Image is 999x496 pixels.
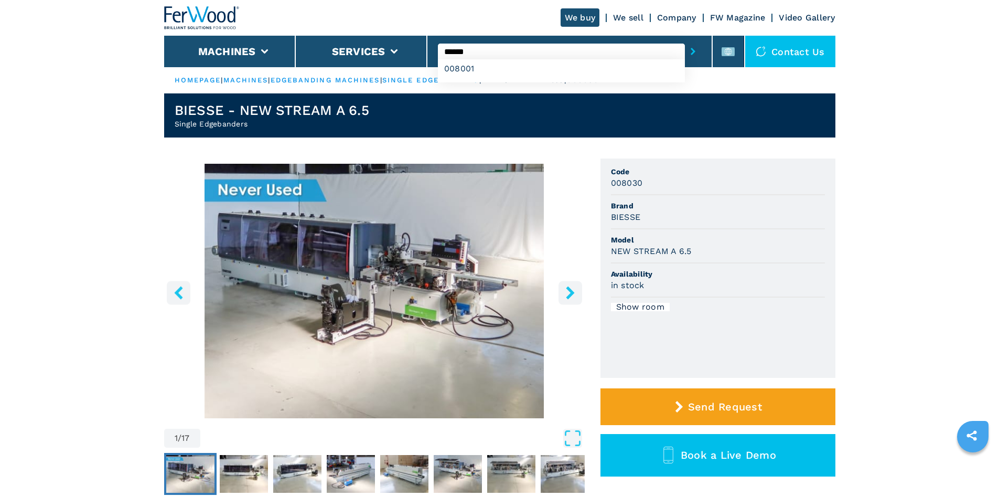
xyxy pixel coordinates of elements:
[268,76,270,84] span: |
[220,455,268,493] img: a6b6a7132f8a142ed6aa7ef1946c3fcf
[688,400,762,413] span: Send Request
[380,76,382,84] span: |
[611,166,825,177] span: Code
[434,455,482,493] img: 32612b326202130bd214aeae471c775b
[175,76,221,84] a: HOMEPAGE
[175,102,369,119] h1: BIESSE - NEW STREAM A 6.5
[432,453,484,495] button: Go to Slide 6
[178,434,181,442] span: /
[203,429,582,448] button: Open Fullscreen
[164,6,240,29] img: Ferwood
[611,303,670,311] div: Show room
[218,453,270,495] button: Go to Slide 2
[164,453,585,495] nav: Thumbnail Navigation
[539,453,591,495] button: Go to Slide 8
[198,45,256,58] button: Machines
[164,453,217,495] button: Go to Slide 1
[611,269,825,279] span: Availability
[221,76,223,84] span: |
[756,46,766,57] img: Contact us
[382,76,479,84] a: single edgebanders
[611,279,644,291] h3: in stock
[600,388,835,425] button: Send Request
[438,59,685,78] div: 008001
[657,13,696,23] a: Company
[487,455,535,493] img: 6a65efe262608d96ca6465372fbf53ac
[181,434,190,442] span: 17
[558,281,582,304] button: right-button
[613,13,643,23] a: We sell
[273,455,321,493] img: 639e792f30bdcb2b0ef7653d1cadeeec
[710,13,766,23] a: FW Magazine
[611,211,641,223] h3: BIESSE
[745,36,835,67] div: Contact us
[681,449,776,461] span: Book a Live Demo
[954,449,991,488] iframe: Chat
[611,200,825,211] span: Brand
[685,39,701,64] button: submit-button
[223,76,268,84] a: machines
[271,453,324,495] button: Go to Slide 3
[325,453,377,495] button: Go to Slide 4
[959,423,985,449] a: sharethis
[611,177,643,189] h3: 008030
[332,45,385,58] button: Services
[166,455,214,493] img: 0f224fab66445113ae1c1c9a9a60b9ed
[485,453,538,495] button: Go to Slide 7
[378,453,431,495] button: Go to Slide 5
[779,13,835,23] a: Video Gallery
[327,455,375,493] img: 9420e518d3d3bc1c02bc16b7e7f7bc6b
[164,164,585,418] div: Go to Slide 1
[561,8,600,27] a: We buy
[611,245,692,257] h3: NEW STREAM A 6.5
[541,455,589,493] img: 3c3d47521e0782155f044d444caa1d36
[164,164,585,418] img: Single Edgebanders BIESSE NEW STREAM A 6.5
[600,434,835,477] button: Book a Live Demo
[175,119,369,129] h2: Single Edgebanders
[167,281,190,304] button: left-button
[175,434,178,442] span: 1
[271,76,380,84] a: edgebanding machines
[380,455,428,493] img: 4a8861d02defd571c35ff8b79eb2e36e
[611,235,825,245] span: Model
